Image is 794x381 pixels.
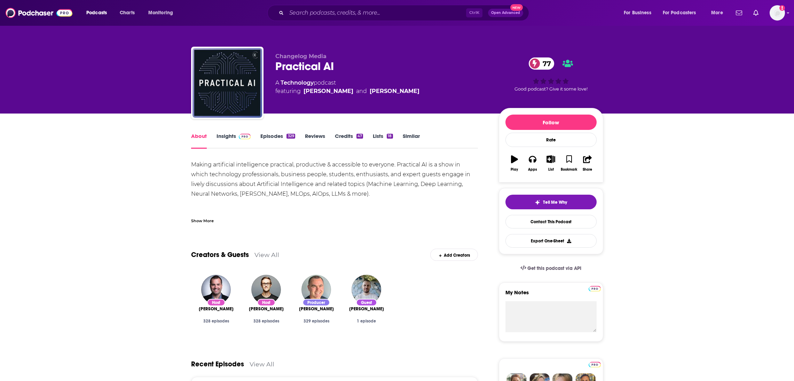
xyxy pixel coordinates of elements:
a: View All [254,251,279,258]
button: Play [505,151,524,176]
span: [PERSON_NAME] [349,306,384,312]
div: Apps [528,168,537,172]
a: Daniel Whitenack [370,87,419,95]
a: Pro website [589,361,601,367]
img: Podchaser Pro [589,362,601,367]
span: Get this podcast via API [527,265,581,271]
button: Follow [505,115,597,130]
div: 328 episodes [247,319,286,324]
div: 18 [387,134,393,139]
div: A podcast [275,79,419,95]
a: About [191,133,207,149]
button: Export One-Sheet [505,234,597,248]
button: List [542,151,560,176]
span: [PERSON_NAME] [199,306,234,312]
span: Changelog Media [275,53,327,60]
button: Apps [524,151,542,176]
a: View All [250,360,274,368]
img: Podchaser Pro [239,134,251,139]
span: Good podcast? Give it some love! [514,86,588,92]
img: Chris Benson [201,275,231,304]
img: User Profile [770,5,785,21]
button: Share [578,151,596,176]
a: InsightsPodchaser Pro [217,133,251,149]
span: More [711,8,723,18]
button: open menu [658,7,706,18]
span: and [356,87,367,95]
a: Episodes329 [260,133,295,149]
svg: Add a profile image [779,5,785,11]
img: Jerod Santo [301,275,331,304]
button: open menu [619,7,660,18]
div: 1 episode [347,319,386,324]
img: Podchaser Pro [589,286,601,291]
div: Add Creators [430,249,478,261]
span: Tell Me Why [543,200,567,205]
span: Podcasts [86,8,107,18]
label: My Notes [505,289,597,301]
img: tell me why sparkle [535,200,540,205]
button: Bookmark [560,151,578,176]
a: Technology [281,79,314,86]
button: open menu [143,7,182,18]
div: Search podcasts, credits, & more... [274,5,536,21]
a: Credits47 [335,133,363,149]
span: Logged in as LindaBurns [770,5,785,21]
span: featuring [275,87,419,95]
input: Search podcasts, credits, & more... [286,7,466,18]
div: Making artificial intelligence practical, productive & accessible to everyone. Practical AI is a ... [191,160,478,238]
a: Chris Benson [304,87,353,95]
div: Play [511,168,518,172]
span: For Business [624,8,651,18]
a: Lists18 [373,133,393,149]
a: Show notifications dropdown [733,7,745,19]
img: Podchaser - Follow, Share and Rate Podcasts [6,6,72,20]
div: 328 episodes [197,319,236,324]
div: 77Good podcast? Give it some love! [499,53,603,96]
button: open menu [81,7,116,18]
span: Open Advanced [491,11,520,15]
button: Show profile menu [770,5,785,21]
span: Monitoring [148,8,173,18]
span: [PERSON_NAME] [299,306,334,312]
a: Reviews [305,133,325,149]
div: List [548,168,554,172]
img: Tivadar Danka [352,275,381,304]
div: 329 episodes [297,319,336,324]
a: Daniel Whitenack [249,306,284,312]
a: 77 [529,57,555,70]
div: Host [207,299,225,306]
button: tell me why sparkleTell Me Why [505,195,597,209]
a: Recent Episodes [191,360,244,368]
div: Producer [302,299,330,306]
span: [PERSON_NAME] [249,306,284,312]
a: Show notifications dropdown [750,7,761,19]
a: Similar [403,133,420,149]
span: For Podcasters [663,8,696,18]
div: Share [583,168,592,172]
a: Tivadar Danka [349,306,384,312]
img: Daniel Whitenack [251,275,281,304]
button: open menu [706,7,732,18]
span: Charts [120,8,135,18]
span: 77 [536,57,555,70]
img: Practical AI [192,48,262,118]
a: Get this podcast via API [515,260,587,277]
div: 47 [356,134,363,139]
div: Guest [356,299,377,306]
a: Creators & Guests [191,250,249,259]
div: Host [257,299,275,306]
div: Bookmark [561,168,577,172]
a: Contact This Podcast [505,215,597,228]
a: Pro website [589,285,601,291]
div: 329 [286,134,295,139]
a: Jerod Santo [299,306,334,312]
div: Rate [505,133,597,147]
button: Open AdvancedNew [488,9,523,17]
